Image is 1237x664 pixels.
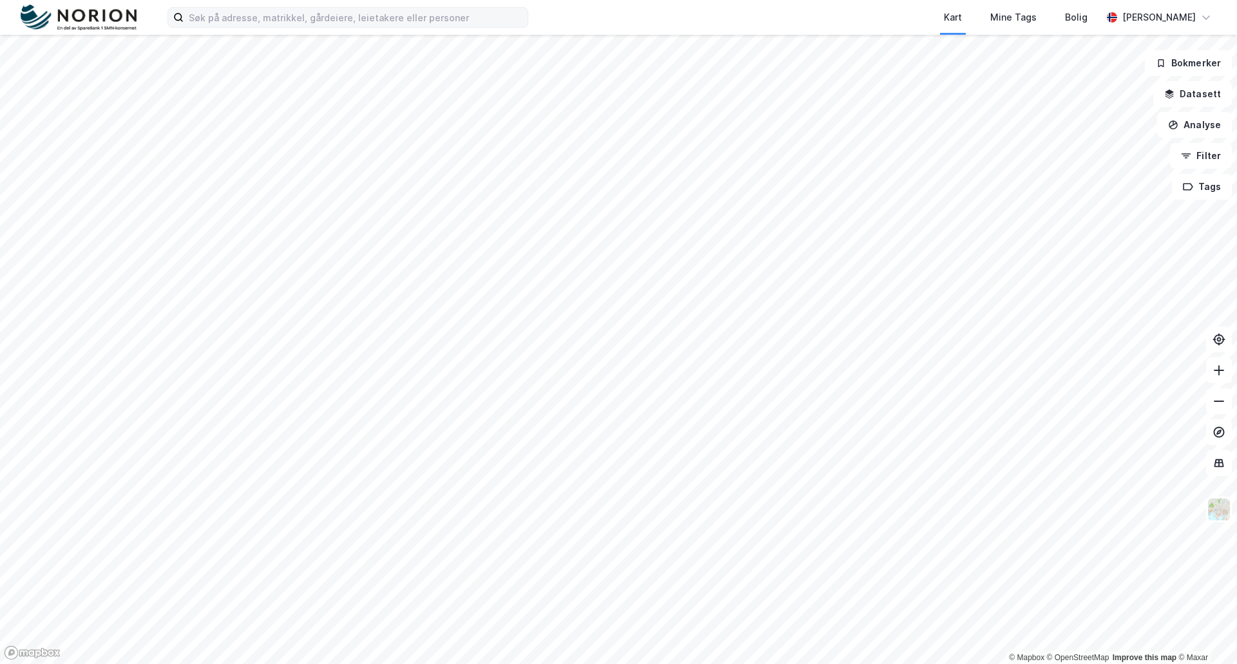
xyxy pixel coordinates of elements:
div: [PERSON_NAME] [1122,10,1196,25]
button: Bokmerker [1145,50,1232,76]
iframe: Chat Widget [1173,602,1237,664]
img: norion-logo.80e7a08dc31c2e691866.png [21,5,137,31]
button: Tags [1172,174,1232,200]
button: Analyse [1157,112,1232,138]
div: Kart [944,10,962,25]
a: Mapbox [1009,653,1044,662]
a: Mapbox homepage [4,645,61,660]
div: Mine Tags [990,10,1037,25]
button: Filter [1170,143,1232,169]
img: Z [1207,497,1231,522]
input: Søk på adresse, matrikkel, gårdeiere, leietakere eller personer [184,8,528,27]
button: Datasett [1153,81,1232,107]
a: Improve this map [1113,653,1176,662]
div: Bolig [1065,10,1088,25]
a: OpenStreetMap [1047,653,1109,662]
